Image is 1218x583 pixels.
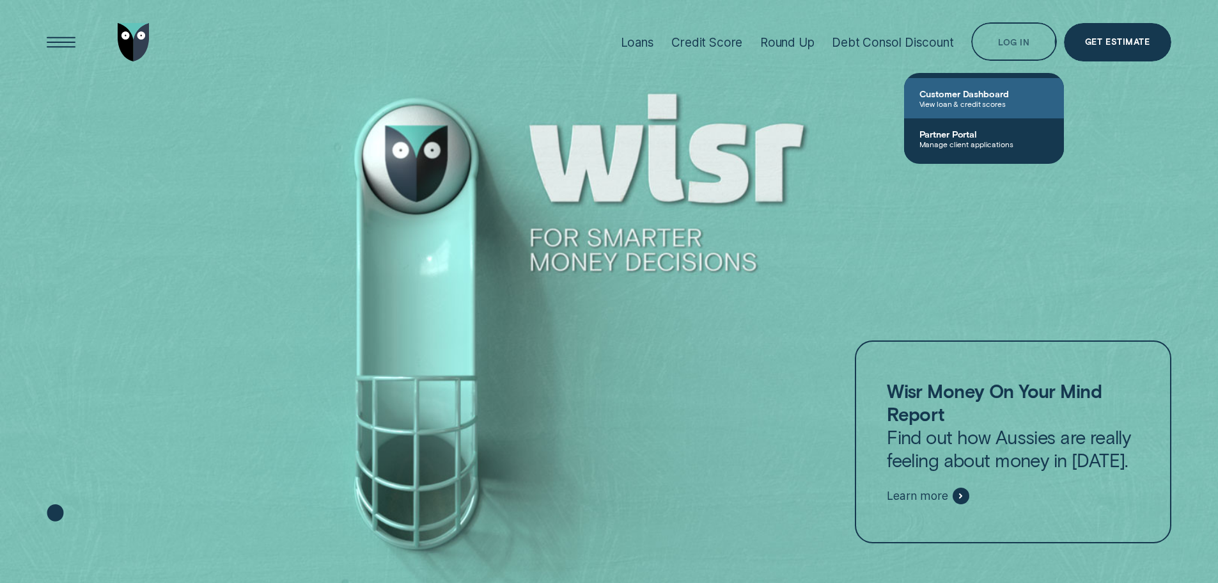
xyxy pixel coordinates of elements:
[971,22,1056,61] button: Log in
[887,489,948,503] span: Learn more
[855,340,1171,544] a: Wisr Money On Your Mind ReportFind out how Aussies are really feeling about money in [DATE].Learn...
[919,88,1049,99] span: Customer Dashboard
[42,23,81,61] button: Open Menu
[621,35,654,50] div: Loans
[887,379,1139,472] p: Find out how Aussies are really feeling about money in [DATE].
[919,99,1049,108] span: View loan & credit scores
[904,118,1064,159] a: Partner PortalManage client applications
[1064,23,1171,61] a: Get Estimate
[919,129,1049,140] span: Partner Portal
[760,35,815,50] div: Round Up
[887,379,1102,425] strong: Wisr Money On Your Mind Report
[118,23,150,61] img: Wisr
[919,140,1049,148] span: Manage client applications
[998,34,1029,42] div: Log in
[832,35,953,50] div: Debt Consol Discount
[904,78,1064,118] a: Customer DashboardView loan & credit scores
[671,35,742,50] div: Credit Score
